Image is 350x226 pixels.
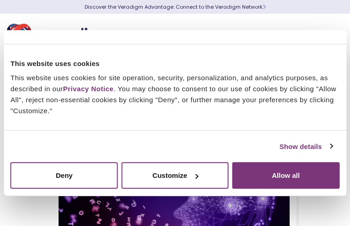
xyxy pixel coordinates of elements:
span: Learn More [263,3,266,11]
button: Deny [11,162,118,189]
button: Customize [121,162,229,189]
div: This website uses cookies [11,58,339,69]
div: This website uses cookies for site operation, security, personalization, and analytics purposes, ... [11,72,339,116]
button: Allow all [232,162,339,189]
button: Toggle Navigation Menu [323,24,336,48]
a: Discover the Veradigm Advantage: Connect to the Veradigm NetworkLearn More [85,3,266,11]
a: Show details [280,141,333,152]
a: Privacy Notice [63,85,113,93]
img: Veradigm logo [7,21,117,51]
